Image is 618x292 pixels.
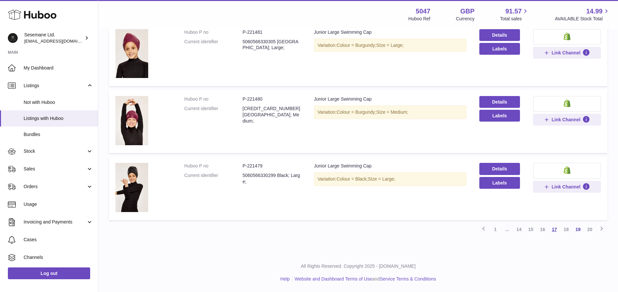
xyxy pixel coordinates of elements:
[489,224,501,235] a: 1
[564,32,570,40] img: shopify-small.png
[533,47,601,59] button: Link Channel
[24,115,93,122] span: Listings with Huboo
[560,224,572,235] a: 18
[501,224,513,235] span: ...
[479,29,520,41] a: Details
[584,224,596,235] a: 20
[551,117,580,123] span: Link Channel
[479,110,520,122] button: Labels
[409,16,430,22] div: Huboo Ref
[184,96,243,102] dt: Huboo P no
[24,184,86,190] span: Orders
[551,50,580,56] span: Link Channel
[337,176,368,182] span: Colour = Black;
[243,39,301,51] dd: 5060566330305 [GEOGRAPHIC_DATA]; Large;
[184,39,243,51] dt: Current identifier
[555,7,610,22] a: 14.99 AVAILABLE Stock Total
[505,7,522,16] span: 91.57
[314,29,467,35] div: Junior Large Swimming Cap
[24,148,86,154] span: Stock
[184,172,243,185] dt: Current identifier
[551,184,580,190] span: Link Channel
[184,106,243,124] dt: Current identifier
[243,96,301,102] dd: P-221480
[572,224,584,235] a: 19
[24,65,93,71] span: My Dashboard
[513,224,525,235] a: 14
[314,172,467,186] div: Variation:
[537,224,548,235] a: 16
[184,163,243,169] dt: Huboo P no
[479,96,520,108] a: Details
[500,16,529,22] span: Total sales
[564,166,570,174] img: shopify-small.png
[586,7,603,16] span: 14.99
[292,276,436,282] li: and
[24,254,93,261] span: Channels
[104,263,613,269] p: All Rights Reserved. Copyright 2025 - [DOMAIN_NAME]
[24,219,86,225] span: Invoicing and Payments
[115,29,148,78] img: Junior Large Swimming Cap
[479,177,520,189] button: Labels
[479,163,520,175] a: Details
[376,43,404,48] span: SIze = Large;
[184,29,243,35] dt: Huboo P no
[24,166,86,172] span: Sales
[115,163,148,212] img: Junior Large Swimming Cap
[24,131,93,138] span: Bundles
[24,83,86,89] span: Listings
[8,267,90,279] a: Log out
[243,172,301,185] dd: 5060566330299 Black; Large;
[8,33,18,43] img: internalAdmin-5047@internal.huboo.com
[314,96,467,102] div: Junior Large Swimming Cap
[456,16,475,22] div: Currency
[533,114,601,126] button: Link Channel
[24,32,83,44] div: Sesemane Ltd.
[314,106,467,119] div: Variation:
[243,29,301,35] dd: P-221481
[314,163,467,169] div: Junior Large Swimming Cap
[337,43,376,48] span: Colour = Burgundy;
[460,7,474,16] strong: GBP
[368,176,395,182] span: SIze = Large;
[380,276,436,282] a: Service Terms & Conditions
[24,38,96,44] span: [EMAIL_ADDRESS][DOMAIN_NAME]
[500,7,529,22] a: 91.57 Total sales
[555,16,610,22] span: AVAILABLE Stock Total
[548,224,560,235] a: 17
[24,99,93,106] span: Not with Huboo
[295,276,372,282] a: Website and Dashboard Terms of Use
[24,201,93,207] span: Usage
[376,109,409,115] span: SIze = Medium;
[533,181,601,193] button: Link Channel
[243,106,301,124] dd: [CREDIT_CARD_NUMBER] [GEOGRAPHIC_DATA]; Medium;
[24,237,93,243] span: Cases
[525,224,537,235] a: 15
[564,99,570,107] img: shopify-small.png
[314,39,467,52] div: Variation:
[479,43,520,55] button: Labels
[243,163,301,169] dd: P-221479
[337,109,376,115] span: Colour = Burgundy;
[115,96,148,145] img: Junior Large Swimming Cap
[416,7,430,16] strong: 5047
[280,276,290,282] a: Help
